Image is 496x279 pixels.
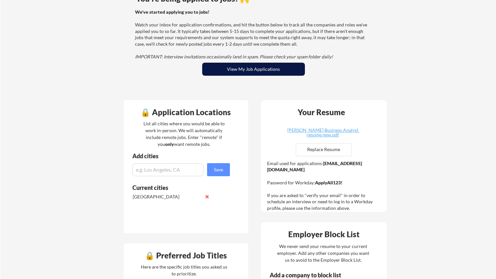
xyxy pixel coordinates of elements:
strong: ApplyAll123! [315,180,342,185]
strong: We've started applying you to jobs! [135,9,209,15]
div: 🔒 Preferred Job Titles [125,252,247,259]
em: IMPORTANT: Interview invitations occasionally land in spam. Please check your spam folder daily! [135,54,333,59]
div: 🔒 Application Locations [125,108,247,116]
strong: only [165,141,174,147]
div: [PERSON_NAME] Business Analyst resume new.pdf [284,128,362,137]
button: Save [207,163,230,176]
div: Your Resume [289,108,354,116]
div: Add cities [132,153,232,159]
div: Current cities [132,185,223,191]
button: View My Job Applications [202,63,305,76]
div: We never send your resume to your current employer. Add any other companies you want us to avoid ... [277,243,370,263]
div: List all cities where you would be able to work in-person. We will automatically include remote j... [139,120,229,147]
div: Email used for applications: Password for Workday: If you are asked to "verify your email" in ord... [267,160,382,211]
div: Add a company to block list [270,272,351,278]
strong: [EMAIL_ADDRESS][DOMAIN_NAME] [267,161,362,173]
div: [GEOGRAPHIC_DATA] [133,194,202,200]
a: [PERSON_NAME] Business Analyst resume new.pdf [284,128,362,138]
input: e.g. Los Angeles, CA [132,163,203,176]
div: Employer Block List [263,230,385,238]
div: Watch your inbox for application confirmations, and hit the button below to track all the compani... [135,9,370,60]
